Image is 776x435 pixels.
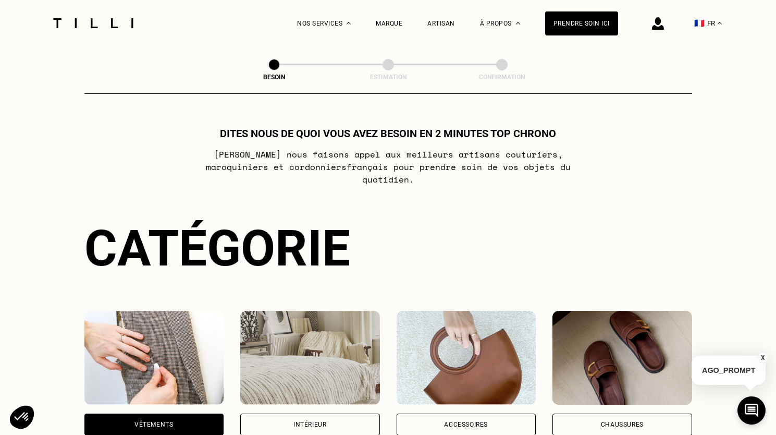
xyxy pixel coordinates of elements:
div: Accessoires [444,421,488,428]
a: Prendre soin ici [545,11,618,35]
button: X [758,352,768,364]
div: Catégorie [84,219,692,277]
img: Logo du service de couturière Tilli [50,18,137,28]
div: Intérieur [293,421,326,428]
a: Marque [376,20,402,27]
img: menu déroulant [718,22,722,25]
div: Vêtements [134,421,173,428]
img: Vêtements [84,311,224,405]
img: Accessoires [397,311,536,405]
div: Chaussures [601,421,644,428]
img: Menu déroulant à propos [516,22,520,25]
p: [PERSON_NAME] nous faisons appel aux meilleurs artisans couturiers , maroquiniers et cordonniers ... [181,148,595,186]
a: Artisan [427,20,455,27]
img: Chaussures [552,311,692,405]
span: 🇫🇷 [694,18,705,28]
div: Confirmation [450,74,554,81]
h1: Dites nous de quoi vous avez besoin en 2 minutes top chrono [220,127,556,140]
div: Besoin [222,74,326,81]
p: AGO_PROMPT [692,356,766,385]
img: icône connexion [652,17,664,30]
div: Estimation [336,74,440,81]
img: Menu déroulant [347,22,351,25]
img: Intérieur [240,311,380,405]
